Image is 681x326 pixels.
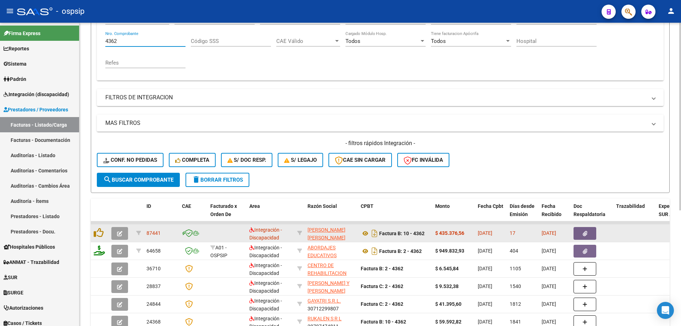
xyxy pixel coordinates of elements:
[192,175,200,184] mat-icon: delete
[179,199,207,230] datatable-header-cell: CAE
[361,301,403,307] strong: Factura C: 2 - 4362
[435,319,461,325] strong: $ 59.592,82
[308,244,355,259] div: 30715874136
[507,199,539,230] datatable-header-cell: Días desde Emisión
[4,289,23,297] span: SURGE
[249,245,282,259] span: Integración - Discapacidad
[4,75,26,83] span: Padrón
[308,279,355,294] div: 30707849300
[613,199,656,230] datatable-header-cell: Trazabilidad
[435,283,459,289] strong: $ 9.532,38
[478,283,492,289] span: [DATE]
[144,199,179,230] datatable-header-cell: ID
[146,301,161,307] span: 24844
[308,245,337,267] span: ABORDAJES EDUCATIVOS EMPATIA SA
[97,173,180,187] button: Buscar Comprobante
[328,153,392,167] button: CAE SIN CARGAR
[186,173,249,187] button: Borrar Filtros
[510,248,518,254] span: 404
[478,319,492,325] span: [DATE]
[361,266,403,271] strong: Factura B: 2 - 4362
[4,45,29,53] span: Reportes
[510,283,521,289] span: 1540
[397,153,449,167] button: FC Inválida
[4,29,40,37] span: Firma Express
[182,203,191,209] span: CAE
[4,243,55,251] span: Hospitales Públicos
[146,203,151,209] span: ID
[510,230,515,236] span: 17
[105,119,647,127] mat-panel-title: MAS FILTROS
[478,266,492,271] span: [DATE]
[542,319,556,325] span: [DATE]
[249,263,282,276] span: Integración - Discapacidad
[379,231,425,236] strong: Factura B: 10 - 4362
[284,157,317,163] span: S/ legajo
[510,319,521,325] span: 1841
[435,301,461,307] strong: $ 41.395,60
[246,16,254,24] button: Open calendar
[370,228,379,239] i: Descargar documento
[146,248,161,254] span: 64658
[308,226,355,241] div: 27235676090
[435,248,464,254] strong: $ 949.832,93
[478,203,503,209] span: Fecha Cpbt
[404,157,443,163] span: FC Inválida
[249,227,282,241] span: Integración - Discapacidad
[478,301,492,307] span: [DATE]
[105,94,647,101] mat-panel-title: FILTROS DE INTEGRACION
[616,203,645,209] span: Trazabilidad
[657,302,674,319] div: Open Intercom Messenger
[175,157,209,163] span: Completa
[247,199,294,230] datatable-header-cell: Area
[146,283,161,289] span: 28837
[103,177,173,183] span: Buscar Comprobante
[478,230,492,236] span: [DATE]
[278,153,323,167] button: S/ legajo
[370,245,379,257] i: Descargar documento
[305,199,358,230] datatable-header-cell: Razón Social
[221,153,273,167] button: S/ Doc Resp.
[4,258,59,266] span: ANMAT - Trazabilidad
[249,280,282,294] span: Integración - Discapacidad
[97,139,664,147] h4: - filtros rápidos Integración -
[146,230,161,236] span: 87441
[475,199,507,230] datatable-header-cell: Fecha Cpbt
[358,199,432,230] datatable-header-cell: CPBT
[571,199,613,230] datatable-header-cell: Doc Respaldatoria
[4,90,69,98] span: Integración (discapacidad)
[345,38,360,44] span: Todos
[308,227,345,241] span: [PERSON_NAME] [PERSON_NAME]
[192,177,243,183] span: Borrar Filtros
[249,203,260,209] span: Area
[97,115,664,132] mat-expansion-panel-header: MAS FILTROS
[510,203,535,217] span: Días desde Emisión
[4,304,43,312] span: Autorizaciones
[510,301,521,307] span: 1812
[542,248,556,254] span: [DATE]
[276,38,334,44] span: CAE Válido
[308,298,341,304] span: GAYATRI S.R.L.
[542,266,556,271] span: [DATE]
[97,153,164,167] button: Conf. no pedidas
[435,266,459,271] strong: $ 6.545,84
[361,203,373,209] span: CPBT
[539,199,571,230] datatable-header-cell: Fecha Recibido
[335,157,386,163] span: CAE SIN CARGAR
[207,199,247,230] datatable-header-cell: Facturado x Orden De
[574,203,605,217] span: Doc Respaldatoria
[308,263,347,300] span: CENTRO DE REHABILITACION PEDIATRICA [PERSON_NAME] S.R.L.
[361,319,406,325] strong: Factura B: 10 - 4362
[6,7,14,15] mat-icon: menu
[210,203,237,217] span: Facturado x Orden De
[146,319,161,325] span: 24368
[4,273,17,281] span: SUR
[4,106,68,114] span: Prestadores / Proveedores
[308,297,355,312] div: 30712299807
[308,316,342,321] span: RUKALEN S R L
[227,157,266,163] span: S/ Doc Resp.
[249,298,282,312] span: Integración - Discapacidad
[379,248,422,254] strong: Factura B: 2 - 4362
[97,89,664,106] mat-expansion-panel-header: FILTROS DE INTEGRACION
[361,283,403,289] strong: Factura C: 2 - 4362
